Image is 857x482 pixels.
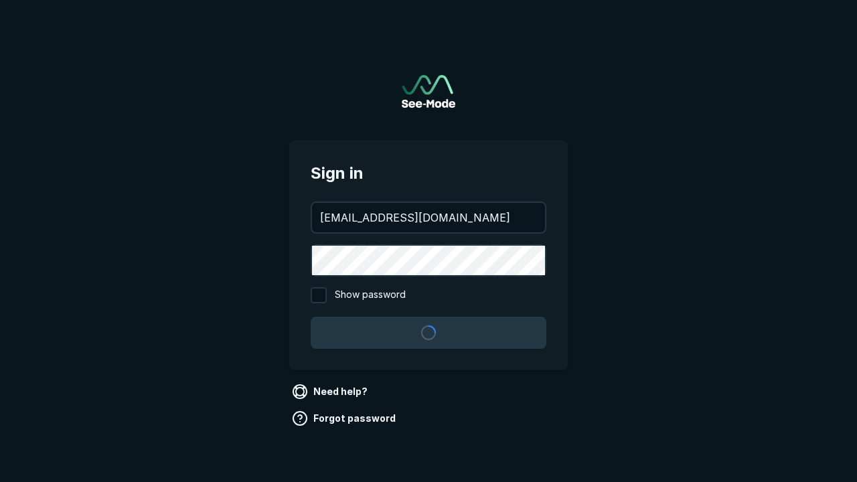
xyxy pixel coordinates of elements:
span: Sign in [311,161,546,185]
a: Need help? [289,381,373,402]
a: Go to sign in [402,75,455,108]
input: your@email.com [312,203,545,232]
a: Forgot password [289,408,401,429]
span: Show password [335,287,406,303]
img: See-Mode Logo [402,75,455,108]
